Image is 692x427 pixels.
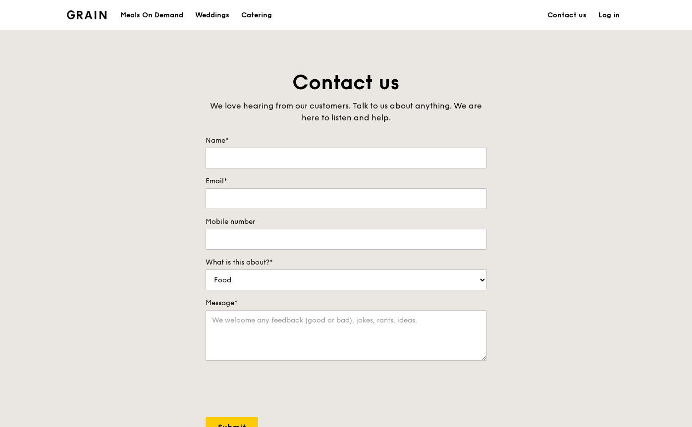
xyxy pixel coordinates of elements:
[206,258,487,267] label: What is this about?*
[206,371,356,409] iframe: reCAPTCHA
[120,0,183,30] div: Meals On Demand
[206,136,487,146] label: Name*
[541,0,592,30] a: Contact us
[206,100,487,124] div: We love hearing from our customers. Talk to us about anything. We are here to listen and help.
[189,0,235,30] a: Weddings
[67,10,107,19] img: Grain
[235,0,278,30] a: Catering
[206,217,487,227] label: Mobile number
[206,176,487,186] label: Email*
[206,298,487,308] label: Message*
[592,0,626,30] a: Log in
[195,0,229,30] div: Weddings
[241,0,272,30] div: Catering
[206,69,487,96] h1: Contact us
